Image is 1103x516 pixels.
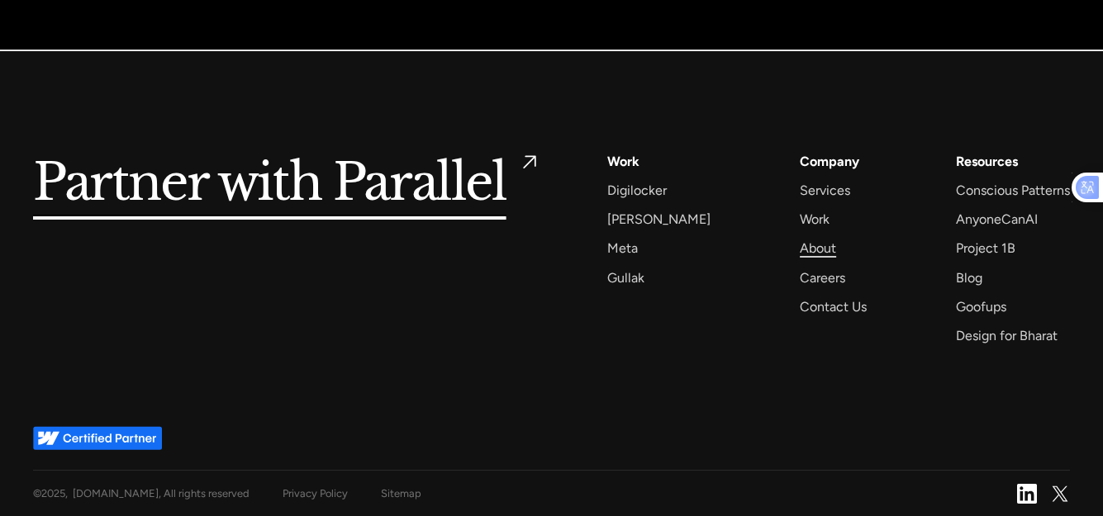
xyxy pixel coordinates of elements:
[33,150,506,217] h5: Partner with Parallel
[33,150,541,217] a: Partner with Parallel
[607,237,638,259] a: Meta
[41,487,65,499] span: 2025
[800,237,836,259] a: About
[607,179,667,201] a: Digilocker
[800,208,830,230] a: Work
[800,179,850,201] a: Services
[607,208,711,230] a: [PERSON_NAME]
[956,267,982,289] a: Blog
[956,208,1038,230] a: AnyoneCanAI
[283,484,348,503] div: Privacy Policy
[607,150,639,173] a: Work
[381,484,421,504] a: Sitemap
[33,484,250,504] div: © , [DOMAIN_NAME], All rights reserved
[956,296,1006,318] a: Goofups
[956,237,1015,259] a: Project 1B
[956,179,1070,201] a: Conscious Patterns
[381,484,421,503] div: Sitemap
[956,324,1058,347] a: Design for Bharat
[607,267,644,289] a: Gullak
[956,150,1018,173] div: Resources
[283,484,348,504] a: Privacy Policy
[800,267,845,289] a: Careers
[800,296,867,318] a: Contact Us
[800,150,859,173] a: Company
